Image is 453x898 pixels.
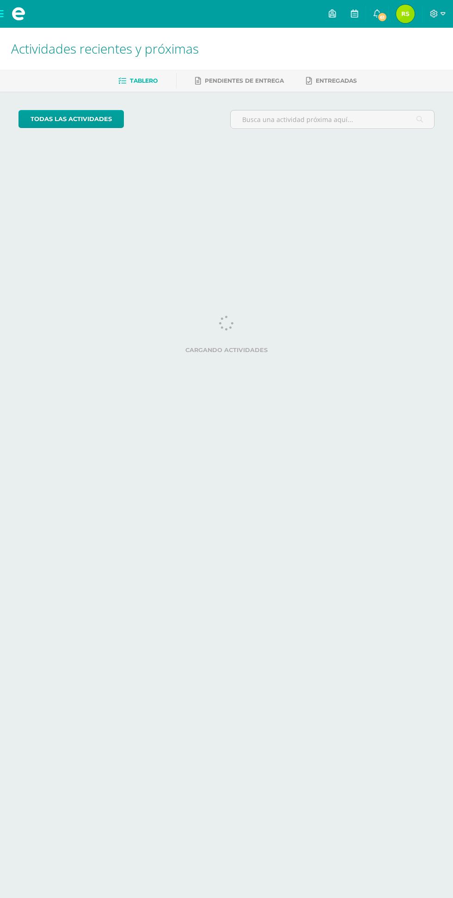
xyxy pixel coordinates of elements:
label: Cargando actividades [18,347,435,354]
a: Tablero [118,73,158,88]
input: Busca una actividad próxima aquí... [231,110,434,128]
a: Entregadas [306,73,357,88]
span: Entregadas [316,77,357,84]
img: 40ba22f16ea8f5f1325d4f40f26342e8.png [396,5,415,23]
span: Tablero [130,77,158,84]
span: 61 [377,12,387,22]
a: todas las Actividades [18,110,124,128]
span: Actividades recientes y próximas [11,40,199,57]
span: Pendientes de entrega [205,77,284,84]
a: Pendientes de entrega [195,73,284,88]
